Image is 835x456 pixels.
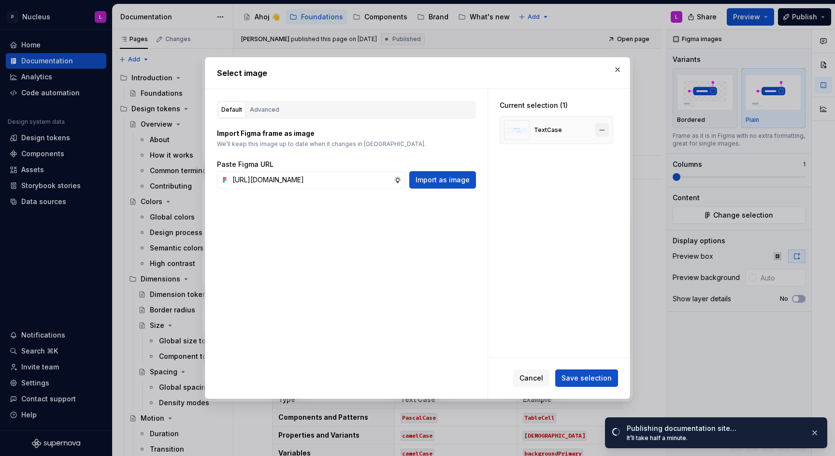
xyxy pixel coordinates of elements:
span: Import as image [416,175,470,185]
div: Advanced [250,105,279,115]
div: Default [221,105,242,115]
div: TextCase [534,126,562,134]
input: https://figma.com/file... [229,171,394,189]
button: Import as image [409,171,476,189]
span: Save selection [561,373,612,383]
button: Save selection [555,369,618,387]
button: Cancel [513,369,549,387]
div: Publishing documentation site… [627,424,803,433]
p: We’ll keep this image up to date when it changes in [GEOGRAPHIC_DATA]. [217,140,476,148]
h2: Select image [217,67,618,79]
label: Paste Figma URL [217,160,274,169]
div: Current selection (1) [500,101,613,110]
p: Import Figma frame as image [217,129,476,138]
div: It’ll take half a minute. [627,434,803,442]
span: Cancel [519,373,543,383]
